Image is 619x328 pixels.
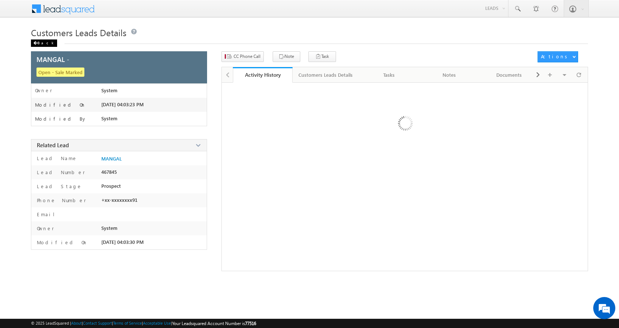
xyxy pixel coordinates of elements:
[83,321,112,325] a: Contact Support
[234,53,260,60] span: CC Phone Call
[31,320,256,327] span: © 2025 LeadSquared | | | | |
[308,51,336,62] button: Task
[37,141,69,149] span: Related Lead
[101,197,137,203] span: +xx-xxxxxxxx91
[35,155,77,162] label: Lead Name
[36,56,69,63] span: MANGAL -
[293,67,359,83] a: Customers Leads Details
[221,51,264,62] button: CC Phone Call
[365,70,413,79] div: Tasks
[425,70,473,79] div: Notes
[485,70,533,79] div: Documents
[101,239,144,245] span: [DATE] 04:03:30 PM
[538,51,578,62] button: Actions
[143,321,171,325] a: Acceptable Use
[36,68,84,77] span: Open - Sale Marked
[233,67,293,83] a: Activity History
[245,321,256,326] span: 77516
[35,87,52,93] label: Owner
[31,27,126,38] span: Customers Leads Details
[101,87,118,93] span: System
[101,101,144,107] span: [DATE] 04:03:23 PM
[298,70,353,79] div: Customers Leads Details
[35,197,86,204] label: Phone Number
[35,183,82,190] label: Lead Stage
[101,115,118,121] span: System
[359,67,419,83] a: Tasks
[35,169,85,176] label: Lead Number
[113,321,142,325] a: Terms of Service
[35,116,87,122] label: Modified By
[273,51,300,62] button: Note
[35,102,86,108] label: Modified On
[101,225,118,231] span: System
[101,183,121,189] span: Prospect
[35,211,60,218] label: Email
[238,71,287,78] div: Activity History
[31,39,57,47] div: Back
[367,86,443,163] img: Loading ...
[101,156,122,162] a: MANGAL
[541,53,570,60] div: Actions
[35,239,88,246] label: Modified On
[101,169,117,175] span: 467845
[35,225,54,232] label: Owner
[172,321,256,326] span: Your Leadsquared Account Number is
[71,321,82,325] a: About
[479,67,539,83] a: Documents
[419,67,479,83] a: Notes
